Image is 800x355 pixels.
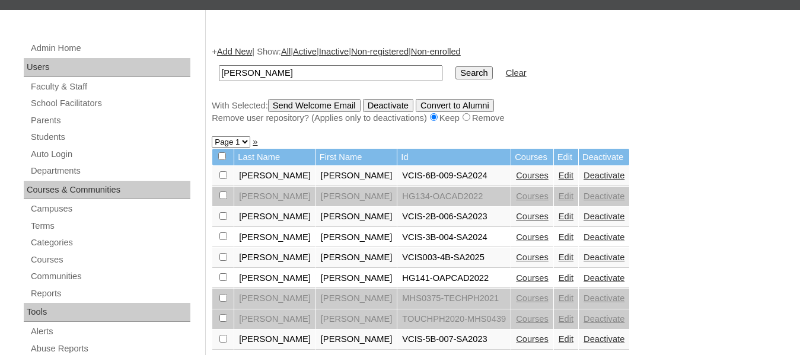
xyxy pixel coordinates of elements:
[584,171,624,180] a: Deactivate
[234,330,315,350] td: [PERSON_NAME]
[30,252,190,267] a: Courses
[234,187,315,207] td: [PERSON_NAME]
[554,149,578,166] td: Edit
[268,99,361,112] input: Send Welcome Email
[584,334,624,344] a: Deactivate
[397,166,511,186] td: VCIS-6B-009-SA2024
[416,99,494,112] input: Convert to Alumni
[584,273,624,283] a: Deactivate
[30,113,190,128] a: Parents
[516,252,549,262] a: Courses
[234,248,315,268] td: [PERSON_NAME]
[559,273,573,283] a: Edit
[24,181,190,200] div: Courses & Communities
[219,65,442,81] input: Search
[316,228,397,248] td: [PERSON_NAME]
[516,212,549,221] a: Courses
[579,149,629,166] td: Deactivate
[559,252,573,262] a: Edit
[30,235,190,250] a: Categories
[397,268,511,289] td: HG141-OAPCAD2022
[30,269,190,284] a: Communities
[511,149,553,166] td: Courses
[30,286,190,301] a: Reports
[24,58,190,77] div: Users
[316,309,397,330] td: [PERSON_NAME]
[584,212,624,221] a: Deactivate
[397,309,511,330] td: TOUCHPH2020-MHS0439
[293,47,317,56] a: Active
[234,166,315,186] td: [PERSON_NAME]
[234,228,315,248] td: [PERSON_NAME]
[584,314,624,324] a: Deactivate
[559,212,573,221] a: Edit
[516,171,549,180] a: Courses
[281,47,291,56] a: All
[234,289,315,309] td: [PERSON_NAME]
[516,232,549,242] a: Courses
[30,324,190,339] a: Alerts
[506,68,527,78] a: Clear
[217,47,252,56] a: Add New
[212,46,788,124] div: + | Show: | | | |
[559,293,573,303] a: Edit
[516,191,549,201] a: Courses
[316,207,397,227] td: [PERSON_NAME]
[316,149,397,166] td: First Name
[559,171,573,180] a: Edit
[30,41,190,56] a: Admin Home
[397,330,511,350] td: VCIS-5B-007-SA2023
[24,303,190,322] div: Tools
[516,314,549,324] a: Courses
[234,268,315,289] td: [PERSON_NAME]
[212,99,788,124] div: With Selected:
[316,268,397,289] td: [PERSON_NAME]
[212,112,788,124] div: Remove user repository? (Applies only to deactivations) Keep Remove
[455,66,492,79] input: Search
[30,219,190,234] a: Terms
[559,334,573,344] a: Edit
[559,191,573,201] a: Edit
[516,334,549,344] a: Courses
[234,149,315,166] td: Last Name
[397,248,511,268] td: VCIS003-4B-SA2025
[30,130,190,145] a: Students
[584,293,624,303] a: Deactivate
[397,228,511,248] td: VCIS-3B-004-SA2024
[351,47,409,56] a: Non-registered
[411,47,461,56] a: Non-enrolled
[316,187,397,207] td: [PERSON_NAME]
[397,187,511,207] td: HG134-OACAD2022
[30,96,190,111] a: School Facilitators
[584,232,624,242] a: Deactivate
[397,149,511,166] td: Id
[316,330,397,350] td: [PERSON_NAME]
[234,207,315,227] td: [PERSON_NAME]
[397,289,511,309] td: MHS0375-TECHPH2021
[559,232,573,242] a: Edit
[584,252,624,262] a: Deactivate
[30,147,190,162] a: Auto Login
[316,166,397,186] td: [PERSON_NAME]
[516,273,549,283] a: Courses
[397,207,511,227] td: VCIS-2B-006-SA2023
[516,293,549,303] a: Courses
[559,314,573,324] a: Edit
[584,191,624,201] a: Deactivate
[30,202,190,216] a: Campuses
[316,248,397,268] td: [PERSON_NAME]
[234,309,315,330] td: [PERSON_NAME]
[319,47,349,56] a: Inactive
[253,137,257,146] a: »
[363,99,413,112] input: Deactivate
[30,79,190,94] a: Faculty & Staff
[316,289,397,309] td: [PERSON_NAME]
[30,164,190,178] a: Departments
